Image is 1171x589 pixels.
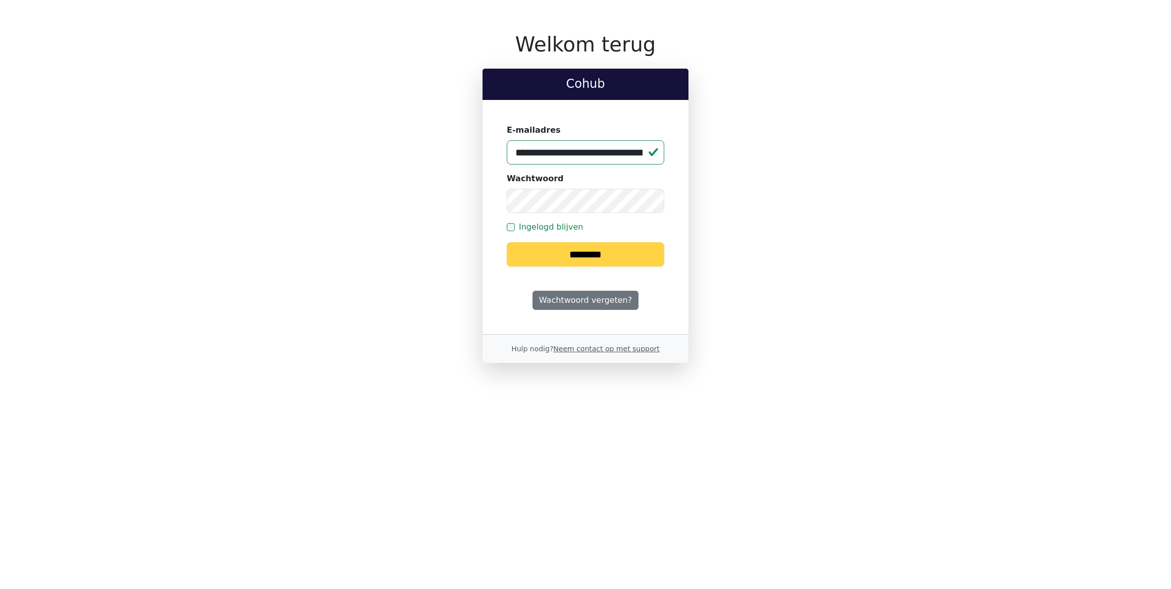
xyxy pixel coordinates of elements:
[483,32,688,57] h1: Welkom terug
[533,291,638,310] a: Wachtwoord vergeten?
[519,221,583,233] label: Ingelogd blijven
[491,77,680,91] h2: Cohub
[507,124,561,136] label: E-mailadres
[511,345,660,353] small: Hulp nodig?
[507,173,564,185] label: Wachtwoord
[553,345,659,353] a: Neem contact op met support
